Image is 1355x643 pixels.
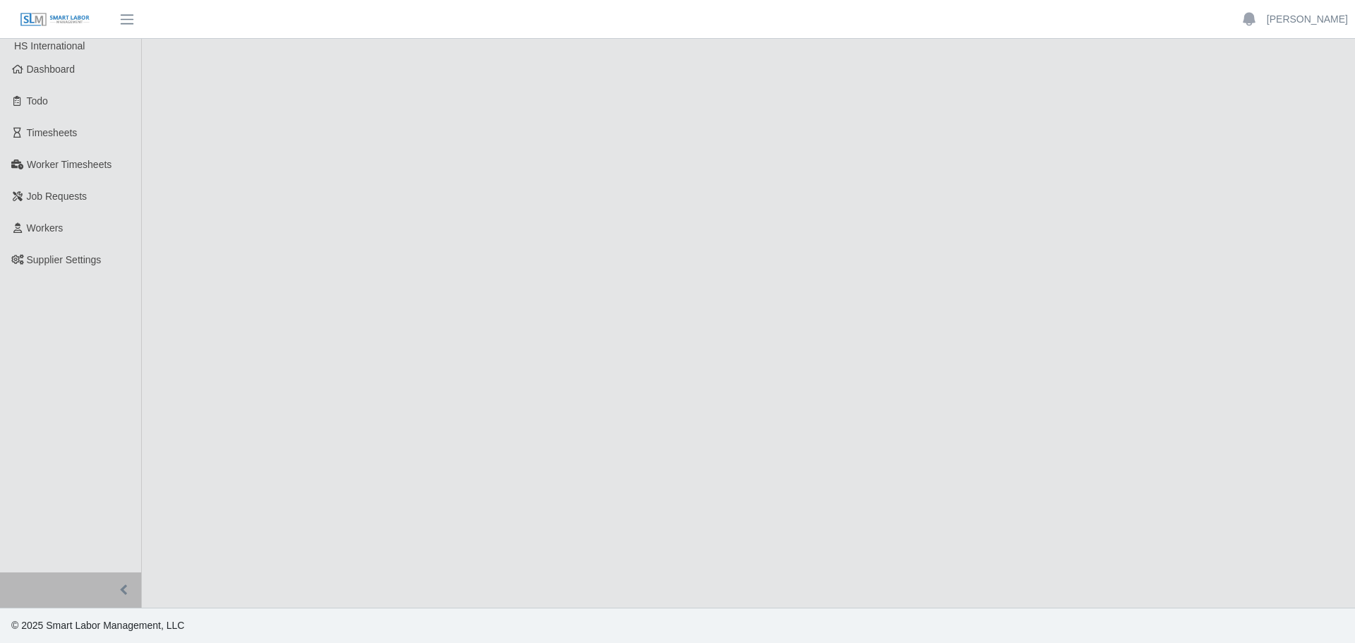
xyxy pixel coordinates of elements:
img: SLM Logo [20,12,90,28]
span: Dashboard [27,64,76,75]
span: Todo [27,95,48,107]
span: Workers [27,222,64,234]
span: Timesheets [27,127,78,138]
span: © 2025 Smart Labor Management, LLC [11,620,184,631]
a: [PERSON_NAME] [1267,12,1348,27]
span: Supplier Settings [27,254,102,265]
span: Worker Timesheets [27,159,112,170]
span: Job Requests [27,191,88,202]
span: HS International [14,40,85,52]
